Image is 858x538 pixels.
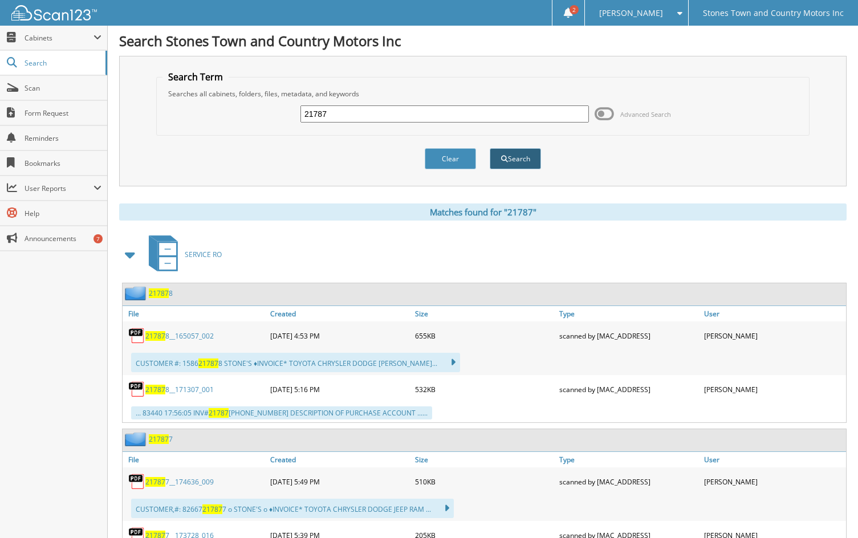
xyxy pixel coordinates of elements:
[162,71,229,83] legend: Search Term
[267,378,412,401] div: [DATE] 5:16 PM
[267,470,412,493] div: [DATE] 5:49 PM
[412,378,557,401] div: 532KB
[412,470,557,493] div: 510KB
[145,385,214,394] a: 217878__171307_001
[25,83,101,93] span: Scan
[25,234,101,243] span: Announcements
[412,452,557,467] a: Size
[128,381,145,398] img: PDF.png
[701,378,846,401] div: [PERSON_NAME]
[202,504,222,514] span: 21787
[149,288,173,298] a: 217878
[145,331,165,341] span: 21787
[25,184,93,193] span: User Reports
[145,477,165,487] span: 21787
[25,209,101,218] span: Help
[145,477,214,487] a: 217877__174636_009
[128,473,145,490] img: PDF.png
[128,327,145,344] img: PDF.png
[556,324,701,347] div: scanned by [MAC_ADDRESS]
[123,306,267,321] a: File
[801,483,858,538] iframe: Chat Widget
[425,148,476,169] button: Clear
[267,306,412,321] a: Created
[162,89,803,99] div: Searches all cabinets, folders, files, metadata, and keywords
[123,452,267,467] a: File
[25,58,100,68] span: Search
[570,5,579,14] span: 2
[145,385,165,394] span: 21787
[620,110,671,119] span: Advanced Search
[267,324,412,347] div: [DATE] 4:53 PM
[556,470,701,493] div: scanned by [MAC_ADDRESS]
[599,10,663,17] span: [PERSON_NAME]
[556,306,701,321] a: Type
[556,452,701,467] a: Type
[490,148,541,169] button: Search
[198,358,218,368] span: 21787
[142,232,222,277] a: SERVICE RO
[149,434,169,444] span: 21787
[125,286,149,300] img: folder2.png
[25,158,101,168] span: Bookmarks
[119,31,847,50] h1: Search Stones Town and Country Motors Inc
[149,434,173,444] a: 217877
[11,5,97,21] img: scan123-logo-white.svg
[701,470,846,493] div: [PERSON_NAME]
[412,324,557,347] div: 655KB
[701,452,846,467] a: User
[119,203,847,221] div: Matches found for "21787"
[131,353,460,372] div: CUSTOMER #: 1586 8 STONE'S ♦INVOICE* TOYOTA CHRYSLER DODGE [PERSON_NAME]...
[131,406,432,419] div: ... 83440 17:56:05 INV# [PHONE_NUMBER] DESCRIPTION OF PURCHASE ACCOUNT ......
[185,250,222,259] span: SERVICE RO
[209,408,229,418] span: 21787
[412,306,557,321] a: Size
[556,378,701,401] div: scanned by [MAC_ADDRESS]
[703,10,844,17] span: Stones Town and Country Motors Inc
[131,499,454,518] div: CUSTOMER,#: 82667 7 o STONE'S o ♦INVOICE* TOYOTA CHRYSLER DODGE JEEP RAM ...
[25,133,101,143] span: Reminders
[145,331,214,341] a: 217878__165057_002
[25,108,101,118] span: Form Request
[267,452,412,467] a: Created
[125,432,149,446] img: folder2.png
[25,33,93,43] span: Cabinets
[701,324,846,347] div: [PERSON_NAME]
[701,306,846,321] a: User
[149,288,169,298] span: 21787
[93,234,103,243] div: 7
